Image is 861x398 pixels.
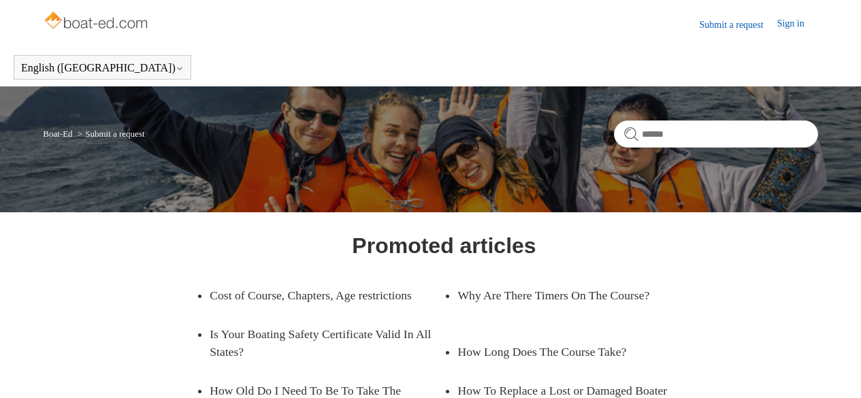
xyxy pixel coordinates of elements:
a: Cost of Course, Chapters, Age restrictions [210,276,423,314]
h1: Promoted articles [352,229,536,262]
a: Submit a request [700,18,777,32]
a: Is Your Boating Safety Certificate Valid In All States? [210,315,444,371]
a: Why Are There Timers On The Course? [457,276,671,314]
button: English ([GEOGRAPHIC_DATA]) [21,62,184,74]
input: Search [614,120,818,148]
li: Submit a request [75,129,145,139]
img: Boat-Ed Help Center home page [43,8,151,35]
a: Sign in [777,16,818,33]
a: How Long Does The Course Take? [457,333,671,371]
li: Boat-Ed [43,129,75,139]
a: Boat-Ed [43,129,72,139]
